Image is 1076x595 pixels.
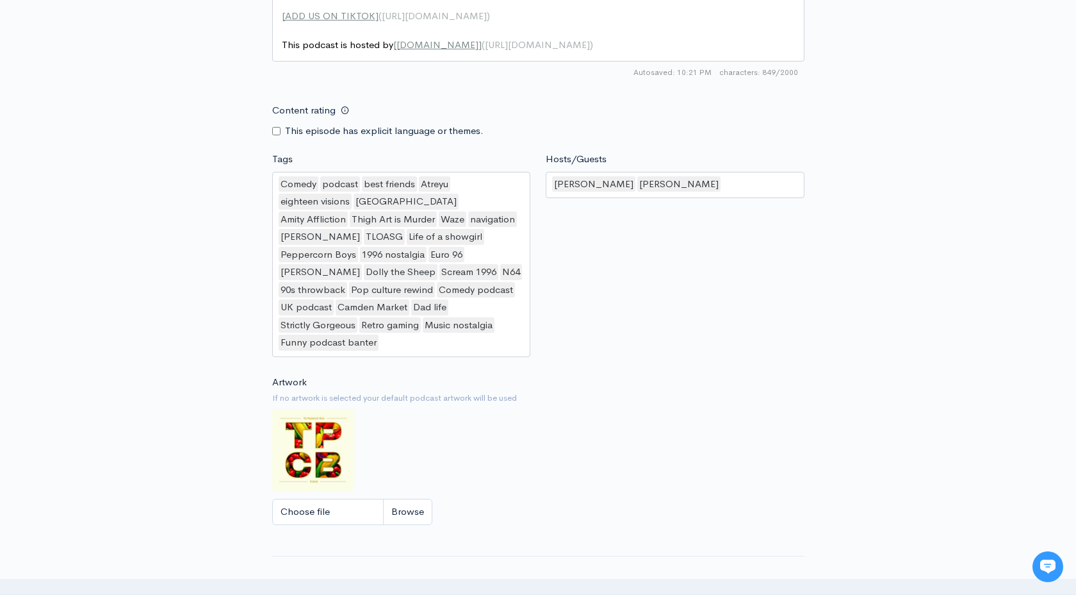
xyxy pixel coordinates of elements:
[437,282,515,298] div: Comedy podcast
[279,229,362,245] div: [PERSON_NAME]
[359,317,421,333] div: Retro gaming
[272,392,804,405] small: If no artwork is selected your default podcast artwork will be used
[17,199,239,215] p: Find an answer quickly
[407,229,484,245] div: Life of a showgirl
[279,317,357,333] div: Strictly Gorgeous
[485,38,590,51] span: [URL][DOMAIN_NAME]
[279,247,358,263] div: Peppercorn Boys
[354,194,459,210] div: [GEOGRAPHIC_DATA]
[285,124,484,138] label: This episode has explicit language or themes.
[468,212,517,228] div: navigation
[279,335,379,351] div: Funny podcast banter
[272,152,293,167] label: Tags
[428,247,464,263] div: Euro 96
[478,38,482,51] span: ]
[482,38,485,51] span: (
[375,10,379,22] span: ]
[411,299,448,315] div: Dad life
[637,176,721,192] div: [PERSON_NAME]
[487,10,490,22] span: )
[552,176,635,192] div: [PERSON_NAME]
[279,212,348,228] div: Amity Affliction
[439,264,498,280] div: Scream 1996
[364,264,437,280] div: Dolly the Sheep
[500,264,522,280] div: N64
[336,299,409,315] div: Camden Market
[423,317,494,333] div: Music nostalgia
[83,157,154,167] span: New conversation
[719,67,798,78] span: 849/2000
[285,10,375,22] span: ADD US ON TIKTOK
[350,212,437,228] div: Thigh Art is Murder
[282,38,593,51] span: This podcast is hosted by
[279,176,318,192] div: Comedy
[272,97,336,124] label: Content rating
[419,176,450,192] div: Atreyu
[590,38,593,51] span: )
[360,247,427,263] div: 1996 nostalgia
[272,375,307,390] label: Artwork
[362,176,417,192] div: best friends
[279,264,362,280] div: [PERSON_NAME]
[396,38,478,51] span: [DOMAIN_NAME]
[19,65,237,126] h2: Just let us know if you need anything and we'll be happy to help! 🙂
[279,282,347,298] div: 90s throwback
[320,176,360,192] div: podcast
[382,10,487,22] span: [URL][DOMAIN_NAME]
[279,299,334,315] div: UK podcast
[20,149,236,175] button: New conversation
[279,194,352,210] div: eighteen visions
[439,212,466,228] div: Waze
[546,152,607,167] label: Hosts/Guests
[37,221,229,246] input: Search articles
[379,10,382,22] span: (
[282,10,285,22] span: [
[633,67,712,78] span: Autosaved: 10:21 PM
[393,38,396,51] span: [
[364,229,405,245] div: TLOASG
[349,282,435,298] div: Pop culture rewind
[1032,551,1063,582] iframe: gist-messenger-bubble-iframe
